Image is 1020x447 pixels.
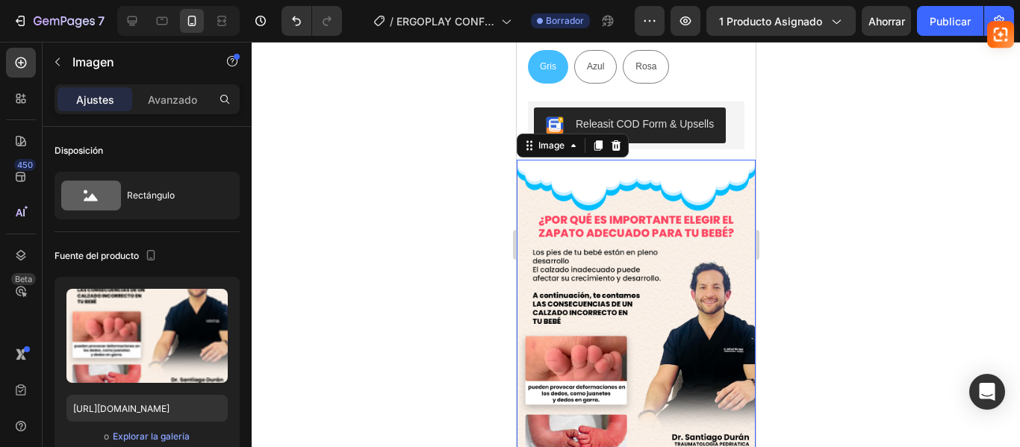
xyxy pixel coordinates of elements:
font: o [104,431,109,442]
font: Ajustes [76,93,114,106]
font: Explorar la galería [113,431,190,442]
font: Beta [15,274,32,284]
button: Ahorrar [862,6,911,36]
div: Deshacer/Rehacer [282,6,342,36]
font: Publicar [930,15,971,28]
button: Publicar [917,6,983,36]
button: 1 producto asignado [706,6,856,36]
img: imagen de vista previa [66,289,228,383]
p: Imagen [72,53,199,71]
font: / [390,15,394,28]
font: Borrador [546,15,584,26]
font: Avanzado [148,93,197,106]
div: Abrir Intercom Messenger [969,374,1005,410]
button: 7 [6,6,111,36]
font: 1 producto asignado [719,15,822,28]
iframe: Área de diseño [517,42,756,447]
font: ERGOPLAY CONFORT 2 [397,15,494,43]
font: 450 [17,160,33,170]
button: Explorar la galería [112,429,190,444]
font: Fuente del producto [55,250,139,261]
font: Disposición [55,145,103,156]
font: Ahorrar [868,15,905,28]
font: Imagen [72,54,114,69]
font: Rectángulo [127,190,175,201]
font: 7 [98,13,105,28]
input: https://ejemplo.com/imagen.jpg [66,395,228,422]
